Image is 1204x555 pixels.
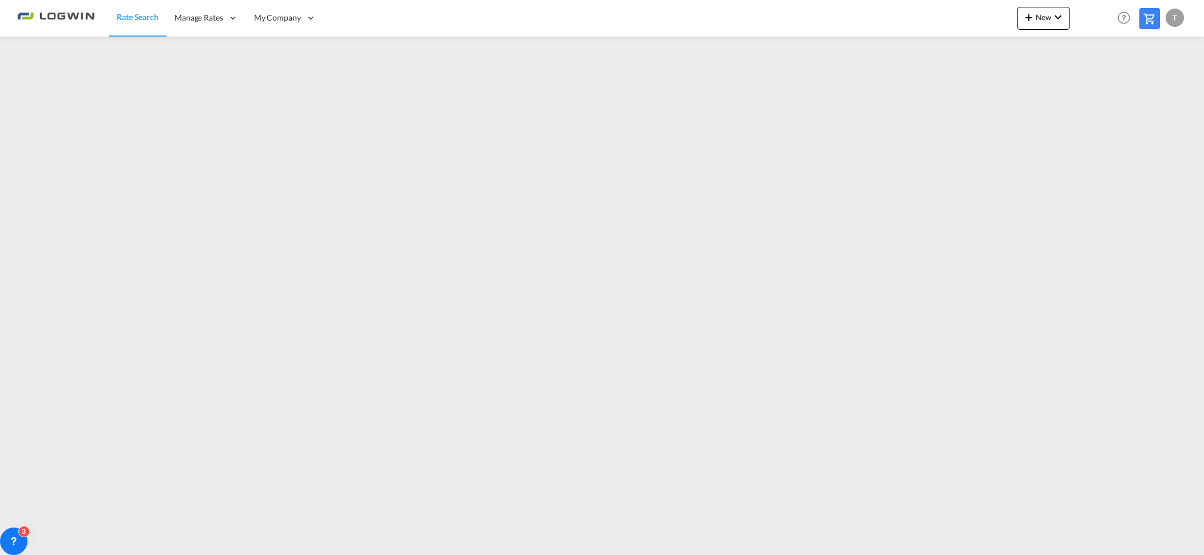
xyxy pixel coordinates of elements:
[1051,10,1065,24] md-icon: icon-chevron-down
[1114,8,1134,27] span: Help
[1114,8,1139,29] div: Help
[175,12,223,23] span: Manage Rates
[117,12,159,22] span: Rate Search
[1017,7,1070,30] button: icon-plus 400-fgNewicon-chevron-down
[1166,9,1184,27] div: T
[254,12,301,23] span: My Company
[1022,10,1036,24] md-icon: icon-plus 400-fg
[1022,13,1065,22] span: New
[17,5,94,31] img: 2761ae10d95411efa20a1f5e0282d2d7.png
